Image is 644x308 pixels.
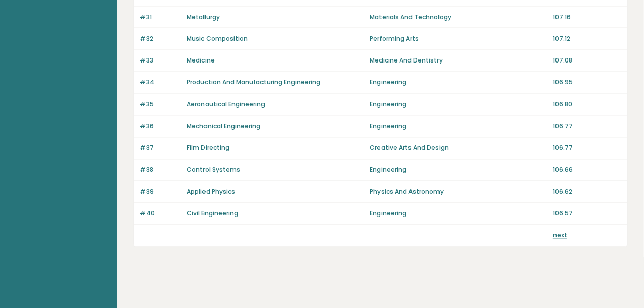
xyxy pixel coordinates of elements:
[140,56,181,66] p: #33
[553,56,621,66] p: 107.08
[140,78,181,87] p: #34
[553,13,621,22] p: 107.16
[187,13,220,21] a: Metallurgy
[140,122,181,131] p: #36
[187,78,320,87] a: Production And Manufacturing Engineering
[140,166,181,175] p: #38
[140,35,181,44] p: #32
[187,166,240,174] a: Control Systems
[553,231,567,240] a: next
[140,13,181,22] p: #31
[370,100,547,109] p: Engineering
[187,209,238,218] a: Civil Engineering
[140,209,181,219] p: #40
[370,78,547,87] p: Engineering
[370,56,547,66] p: Medicine And Dentistry
[140,144,181,153] p: #37
[140,188,181,197] p: #39
[553,209,621,219] p: 106.57
[370,209,547,219] p: Engineering
[553,122,621,131] p: 106.77
[187,122,260,131] a: Mechanical Engineering
[370,35,547,44] p: Performing Arts
[187,56,215,65] a: Medicine
[187,100,265,109] a: Aeronautical Engineering
[370,122,547,131] p: Engineering
[187,144,229,152] a: Film Directing
[553,188,621,197] p: 106.62
[553,78,621,87] p: 106.95
[370,13,547,22] p: Materials And Technology
[187,35,248,43] a: Music Composition
[553,100,621,109] p: 106.80
[553,166,621,175] p: 106.66
[370,188,547,197] p: Physics And Astronomy
[140,100,181,109] p: #35
[370,166,547,175] p: Engineering
[187,188,235,196] a: Applied Physics
[553,144,621,153] p: 106.77
[553,35,621,44] p: 107.12
[370,144,547,153] p: Creative Arts And Design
